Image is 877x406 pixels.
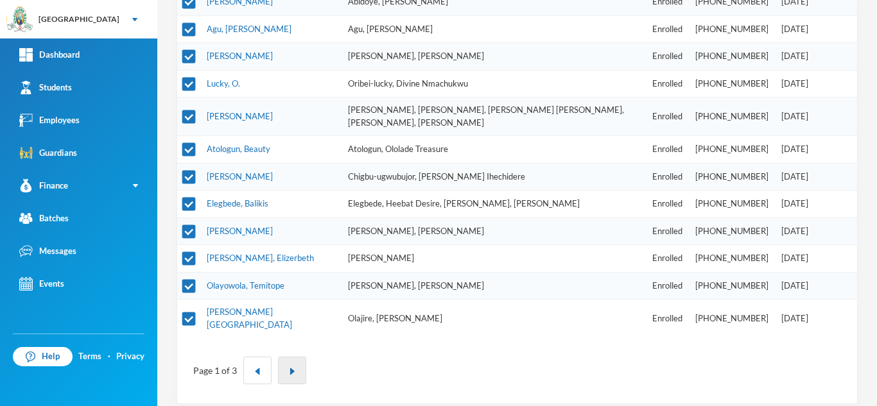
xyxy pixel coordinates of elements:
[207,51,273,61] a: [PERSON_NAME]
[207,144,270,154] a: Atologun, Beauty
[689,163,775,190] td: [PHONE_NUMBER]
[689,97,775,136] td: [PHONE_NUMBER]
[646,190,689,218] td: Enrolled
[342,136,646,164] td: Atologun, Ololade Treasure
[19,244,76,258] div: Messages
[19,81,72,94] div: Students
[342,300,646,338] td: Olajire, [PERSON_NAME]
[689,136,775,164] td: [PHONE_NUMBER]
[19,212,69,225] div: Batches
[775,245,828,273] td: [DATE]
[19,48,80,62] div: Dashboard
[108,350,110,363] div: ·
[342,163,646,190] td: Chigbu-ugwubujor, [PERSON_NAME] Ihechidere
[646,15,689,43] td: Enrolled
[646,163,689,190] td: Enrolled
[19,179,68,192] div: Finance
[689,43,775,71] td: [PHONE_NUMBER]
[689,217,775,245] td: [PHONE_NUMBER]
[7,7,33,33] img: logo
[342,217,646,245] td: [PERSON_NAME], [PERSON_NAME]
[646,245,689,273] td: Enrolled
[193,364,237,377] div: Page 1 of 3
[775,43,828,71] td: [DATE]
[207,226,273,236] a: [PERSON_NAME]
[689,190,775,218] td: [PHONE_NUMBER]
[116,350,144,363] a: Privacy
[775,217,828,245] td: [DATE]
[689,15,775,43] td: [PHONE_NUMBER]
[646,43,689,71] td: Enrolled
[207,111,273,121] a: [PERSON_NAME]
[775,190,828,218] td: [DATE]
[342,272,646,300] td: [PERSON_NAME], [PERSON_NAME]
[689,300,775,338] td: [PHONE_NUMBER]
[207,78,240,89] a: Lucky, O.
[689,245,775,273] td: [PHONE_NUMBER]
[646,217,689,245] td: Enrolled
[207,253,314,263] a: [PERSON_NAME], Elizerbeth
[646,272,689,300] td: Enrolled
[775,97,828,136] td: [DATE]
[775,15,828,43] td: [DATE]
[646,300,689,338] td: Enrolled
[207,24,291,34] a: Agu, [PERSON_NAME]
[207,171,273,182] a: [PERSON_NAME]
[207,280,284,291] a: Olayowola, Temitope
[689,272,775,300] td: [PHONE_NUMBER]
[775,70,828,97] td: [DATE]
[19,114,80,127] div: Employees
[39,13,119,25] div: [GEOGRAPHIC_DATA]
[19,277,64,291] div: Events
[646,97,689,136] td: Enrolled
[775,300,828,338] td: [DATE]
[689,70,775,97] td: [PHONE_NUMBER]
[342,245,646,273] td: [PERSON_NAME]
[13,347,73,366] a: Help
[646,70,689,97] td: Enrolled
[342,97,646,136] td: [PERSON_NAME], [PERSON_NAME], [PERSON_NAME] [PERSON_NAME], [PERSON_NAME], [PERSON_NAME]
[342,190,646,218] td: Elegbede, Heebat Desire, [PERSON_NAME], [PERSON_NAME]
[342,15,646,43] td: Agu, [PERSON_NAME]
[342,43,646,71] td: [PERSON_NAME], [PERSON_NAME]
[775,272,828,300] td: [DATE]
[19,146,77,160] div: Guardians
[775,136,828,164] td: [DATE]
[646,136,689,164] td: Enrolled
[775,163,828,190] td: [DATE]
[207,307,292,330] a: [PERSON_NAME][GEOGRAPHIC_DATA]
[342,70,646,97] td: Oribei-lucky, Divine Nmachukwu
[78,350,101,363] a: Terms
[207,198,268,208] a: Elegbede, Balikis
